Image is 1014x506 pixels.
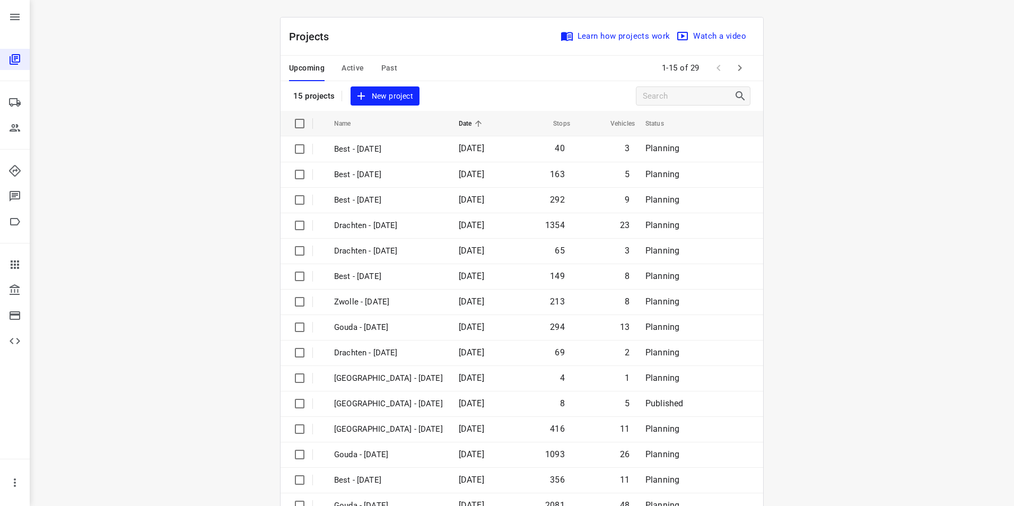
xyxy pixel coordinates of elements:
[459,271,484,281] span: [DATE]
[334,372,443,385] p: Antwerpen - Thursday
[334,449,443,461] p: Gouda - Thursday
[645,246,679,256] span: Planning
[550,296,565,307] span: 213
[459,322,484,332] span: [DATE]
[289,62,325,75] span: Upcoming
[645,475,679,485] span: Planning
[334,143,443,155] p: Best - Friday
[645,143,679,153] span: Planning
[643,88,734,104] input: Search projects
[459,373,484,383] span: [DATE]
[459,220,484,230] span: [DATE]
[550,271,565,281] span: 149
[550,424,565,434] span: 416
[645,220,679,230] span: Planning
[625,296,630,307] span: 8
[645,271,679,281] span: Planning
[351,86,419,106] button: New project
[645,347,679,357] span: Planning
[555,347,564,357] span: 69
[625,246,630,256] span: 3
[459,475,484,485] span: [DATE]
[334,220,443,232] p: Drachten - Monday
[334,117,365,130] span: Name
[334,398,443,410] p: Gemeente Rotterdam - Thursday
[620,322,630,332] span: 13
[459,246,484,256] span: [DATE]
[459,398,484,408] span: [DATE]
[560,398,565,408] span: 8
[334,423,443,435] p: Zwolle - Thursday
[625,373,630,383] span: 1
[459,169,484,179] span: [DATE]
[555,143,564,153] span: 40
[625,398,630,408] span: 5
[545,220,565,230] span: 1354
[625,195,630,205] span: 9
[645,398,684,408] span: Published
[334,245,443,257] p: Drachten - Friday
[545,449,565,459] span: 1093
[334,194,443,206] p: Best - Tuesday
[459,424,484,434] span: [DATE]
[550,195,565,205] span: 292
[459,117,486,130] span: Date
[334,474,443,486] p: Best - Thursday
[645,449,679,459] span: Planning
[708,57,729,78] span: Previous Page
[620,424,630,434] span: 11
[459,195,484,205] span: [DATE]
[459,296,484,307] span: [DATE]
[729,57,750,78] span: Next Page
[334,321,443,334] p: Gouda - Friday
[658,57,704,80] span: 1-15 of 29
[334,169,443,181] p: Best - Thursday
[560,373,565,383] span: 4
[734,90,750,102] div: Search
[645,296,679,307] span: Planning
[334,271,443,283] p: Best - Friday
[625,347,630,357] span: 2
[334,296,443,308] p: Zwolle - Friday
[539,117,570,130] span: Stops
[597,117,635,130] span: Vehicles
[645,424,679,434] span: Planning
[289,29,338,45] p: Projects
[645,373,679,383] span: Planning
[620,220,630,230] span: 23
[550,322,565,332] span: 294
[645,195,679,205] span: Planning
[293,91,335,101] p: 15 projects
[555,246,564,256] span: 65
[625,143,630,153] span: 3
[620,449,630,459] span: 26
[645,117,678,130] span: Status
[625,169,630,179] span: 5
[625,271,630,281] span: 8
[381,62,398,75] span: Past
[357,90,413,103] span: New project
[550,475,565,485] span: 356
[620,475,630,485] span: 11
[645,169,679,179] span: Planning
[645,322,679,332] span: Planning
[459,143,484,153] span: [DATE]
[459,449,484,459] span: [DATE]
[342,62,364,75] span: Active
[334,347,443,359] p: Drachten - Thursday
[459,347,484,357] span: [DATE]
[550,169,565,179] span: 163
